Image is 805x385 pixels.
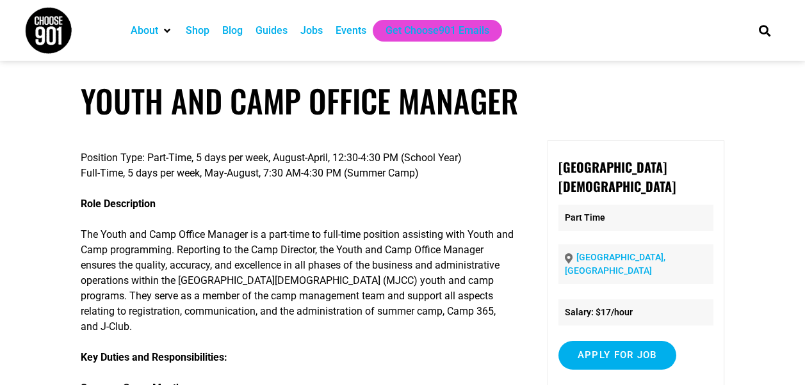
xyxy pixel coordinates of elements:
[186,23,209,38] a: Shop
[558,299,713,326] li: Salary: $17/hour
[565,252,665,276] a: [GEOGRAPHIC_DATA], [GEOGRAPHIC_DATA]
[300,23,323,38] a: Jobs
[336,23,366,38] a: Events
[558,157,676,196] strong: [GEOGRAPHIC_DATA][DEMOGRAPHIC_DATA]
[124,20,736,42] nav: Main nav
[386,23,489,38] a: Get Choose901 Emails
[81,150,516,181] p: Position Type: Part-Time, 5 days per week, August-April, 12:30-4:30 PM (School Year) Full-Time, 5...
[81,351,227,363] strong: Key Duties and Responsibilities:
[81,227,516,334] p: The Youth and Camp Office Manager is a part-time to full-time position assisting with Youth and C...
[558,205,713,231] p: Part Time
[754,20,775,41] div: Search
[81,82,725,120] h1: Youth and Camp Office Manager
[256,23,288,38] a: Guides
[558,341,676,370] input: Apply for job
[131,23,158,38] a: About
[81,198,156,210] strong: Role Description
[222,23,243,38] a: Blog
[124,20,179,42] div: About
